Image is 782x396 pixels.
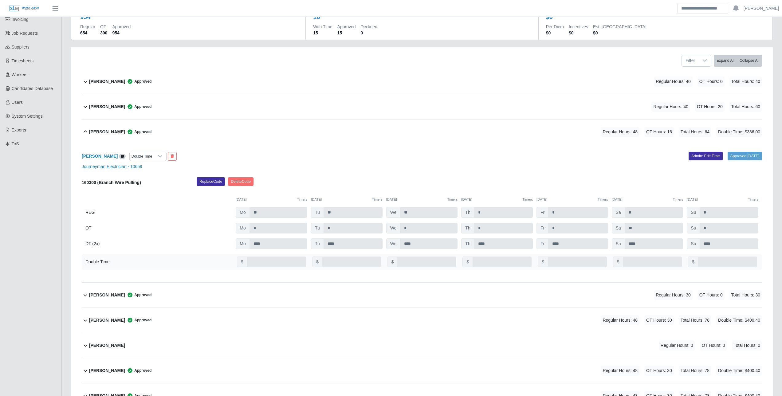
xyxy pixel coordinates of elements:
span: Approved [125,78,151,84]
span: Regular Hours: 40 [654,76,693,87]
a: View/Edit Notes [119,154,126,159]
span: Approved [125,317,151,323]
span: Regular Hours: 0 [659,340,695,351]
a: [PERSON_NAME] [82,154,118,159]
span: Mo [236,207,250,218]
dt: Regular [80,24,95,30]
span: $ [538,257,548,267]
span: OT Hours: 0 [698,290,725,300]
span: We [386,238,401,249]
dd: 15 [337,30,356,36]
dt: Per Diem [546,24,564,30]
span: Fr [536,223,548,233]
button: Expand All [714,55,737,67]
span: OT Hours: 20 [695,102,725,112]
span: Th [461,223,474,233]
button: Timers [447,197,458,202]
b: 160300 (Branch Wire Pulling) [82,180,141,185]
span: Exports [12,127,26,132]
span: Sa [612,207,625,218]
span: Double Time: $400.40 [716,315,762,325]
dt: Est. [GEOGRAPHIC_DATA] [593,24,646,30]
span: OT Hours: 30 [644,315,674,325]
span: Double Time: $336.00 [716,127,762,137]
span: Sa [612,238,625,249]
span: OT Hours: 30 [644,366,674,376]
span: Tu [311,223,324,233]
span: We [386,223,401,233]
span: Su [687,207,700,218]
span: Approved [125,104,151,110]
dt: Incentives [569,24,588,30]
img: SLM Logo [9,5,39,12]
span: Regular Hours: 40 [651,102,690,112]
span: Mo [236,238,250,249]
span: Timesheets [12,58,34,63]
span: Approved [125,292,151,298]
span: $ [312,257,323,267]
button: [PERSON_NAME] Approved Regular Hours: 48 OT Hours: 16 Total Hours: 64 Double Time: $336.00 [82,120,762,144]
b: [PERSON_NAME] [89,104,125,110]
div: OT [85,223,232,233]
span: Regular Hours: 48 [601,366,639,376]
dd: 954 [112,30,131,36]
dt: Approved [112,24,131,30]
button: Timers [372,197,383,202]
span: $ [387,257,398,267]
a: Journeyman Electrician - 10659 [82,164,142,169]
span: Double Time: $400.40 [716,366,762,376]
span: Approved [125,367,151,374]
button: Timers [673,197,683,202]
span: Regular Hours: 48 [601,127,639,137]
span: Invoicing [12,17,29,22]
button: Collapse All [737,55,762,67]
div: [DATE] [236,197,307,202]
button: End Worker & Remove from the Timesheet [168,152,177,161]
button: Timers [748,197,758,202]
span: Sa [612,223,625,233]
span: $ [688,257,698,267]
span: System Settings [12,114,43,119]
span: $ [462,257,473,267]
button: [PERSON_NAME] Regular Hours: 0 OT Hours: 0 Total Hours: 0 [82,333,762,358]
span: Approved [125,129,151,135]
span: Th [461,238,474,249]
button: [PERSON_NAME] Approved Regular Hours: 40 OT Hours: 0 Total Hours: 40 [82,69,762,94]
input: Search [677,3,728,14]
div: REG [85,207,232,218]
dd: 15 [313,30,332,36]
b: [PERSON_NAME] [89,78,125,85]
b: [PERSON_NAME] [89,342,125,349]
span: Total Hours: 64 [679,127,711,137]
dt: With Time [313,24,332,30]
span: Total Hours: 40 [729,76,762,87]
span: Fr [536,207,548,218]
dd: $0 [569,30,588,36]
button: [PERSON_NAME] Approved Regular Hours: 30 OT Hours: 0 Total Hours: 30 [82,283,762,308]
span: Total Hours: 60 [729,102,762,112]
span: OT Hours: 0 [700,340,727,351]
b: [PERSON_NAME] [89,367,125,374]
div: [DATE] [687,197,758,202]
span: Tu [311,238,324,249]
dt: Declined [361,24,377,30]
a: Approved [DATE] [728,152,762,160]
button: [PERSON_NAME] Approved Regular Hours: 40 OT Hours: 20 Total Hours: 60 [82,94,762,119]
dd: 0 [361,30,377,36]
span: OT Hours: 16 [644,127,674,137]
span: Candidates Database [12,86,53,91]
button: [PERSON_NAME] Approved Regular Hours: 48 OT Hours: 30 Total Hours: 78 Double Time: $400.40 [82,358,762,383]
button: Timers [522,197,533,202]
dd: $0 [593,30,646,36]
span: Regular Hours: 30 [654,290,693,300]
div: DT (2x) [85,238,232,249]
dd: 654 [80,30,95,36]
dt: Approved [337,24,356,30]
dt: OT [100,24,107,30]
span: Fr [536,238,548,249]
dd: 300 [100,30,107,36]
span: Total Hours: 78 [679,315,711,325]
a: Admin: Edit Time [689,152,723,160]
span: OT Hours: 0 [698,76,725,87]
div: [DATE] [612,197,683,202]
